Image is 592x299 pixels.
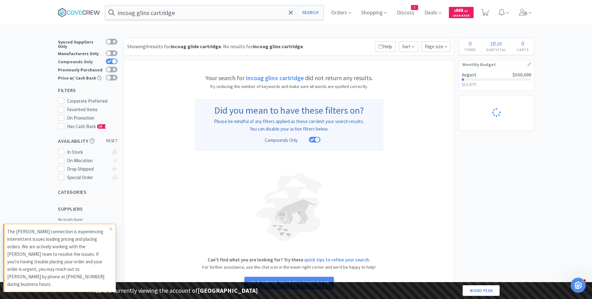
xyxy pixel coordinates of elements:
span: Page size [421,41,451,52]
div: . [481,40,512,47]
div: Compounds Only [258,137,305,142]
strong: incoag glinx cartridge [246,74,304,82]
h5: Categories [58,188,117,196]
button: Help mefind what I'm looking for [244,277,334,289]
div: Drop Shipped [67,165,109,173]
input: Search by item, sku, manufacturer, ingredient, size... [105,5,323,20]
span: 1 [411,5,418,10]
h6: Please be mindful of any filters applied as these can limit your search results. [197,118,381,125]
button: Search [297,5,323,20]
a: Discuss1 [394,10,417,16]
h5: Did you mean to have these filters on? [197,103,381,118]
a: $668.11Cash Back [449,4,474,21]
span: reset [106,138,118,144]
h5: Filters [58,87,117,94]
span: Has Cash Back [67,123,106,129]
h1: Monthly Budget [462,60,531,69]
span: 0 [521,39,524,47]
strong: incoag glinx cartridge [253,43,303,49]
a: August$500,000$13,673 [459,69,534,90]
span: $500,000 [512,72,531,78]
strong: Can't find what you are looking for? Try these . [208,257,370,263]
h6: You can disable your active filters below. [197,125,381,133]
h5: Suppliers [58,205,117,213]
span: 668 [454,7,468,13]
div: Previously Purchased [58,67,103,72]
h4: Subtotal [481,47,512,53]
strong: [GEOGRAPHIC_DATA] [198,286,258,294]
span: find what I'm looking for [267,280,329,286]
div: Synced Suppliers Only [58,39,103,49]
a: End Peek [463,285,500,296]
div: Special Order [67,174,109,181]
span: $ [454,9,456,13]
span: Sort [399,41,418,52]
div: Favorited Items [67,106,118,113]
span: 13,673 [519,81,531,87]
div: Compounds Only [58,59,103,64]
h5: Your search for did not return any results. [195,73,383,83]
h2: August [462,72,476,77]
a: quick tips to refine your search [304,257,369,263]
span: Showing 0 results for . No results for . [127,43,304,49]
span: . 11 [463,9,468,13]
div: Price w/ Cash Back [58,75,103,80]
h4: Carts [512,47,534,53]
span: $13,673 [462,81,476,87]
strong: incoag glide cartridge [171,43,221,49]
span: Cash Back [453,14,470,18]
div: Manufacturers Only [58,50,103,56]
span: 0 [469,39,472,47]
p: The [PERSON_NAME] connection is experiencing intermittent issues loading pricing and placing orde... [7,228,109,288]
img: blind-dog-light.png [255,160,324,254]
div: On Allocation [67,157,109,164]
span: $ [491,41,493,47]
div: In Stock [67,148,109,156]
i: No results found [58,217,82,222]
p: You are currently viewing the account of [92,286,258,296]
iframe: Intercom live chat [571,278,586,293]
div: On Promotion [67,114,118,122]
p: Try reducing the number of keywords and make sure all words are spelled correctly. [195,83,383,90]
span: CB [97,125,104,128]
h5: Availability [58,137,117,145]
span: 0 [493,39,496,47]
div: Corporate Preferred [67,97,118,105]
p: For further assistance, use the chat icon in the lower right corner and we'd be happy to help! [195,264,383,271]
p: Help [375,41,396,52]
h4: Items [459,47,481,53]
span: 00 [497,41,502,47]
